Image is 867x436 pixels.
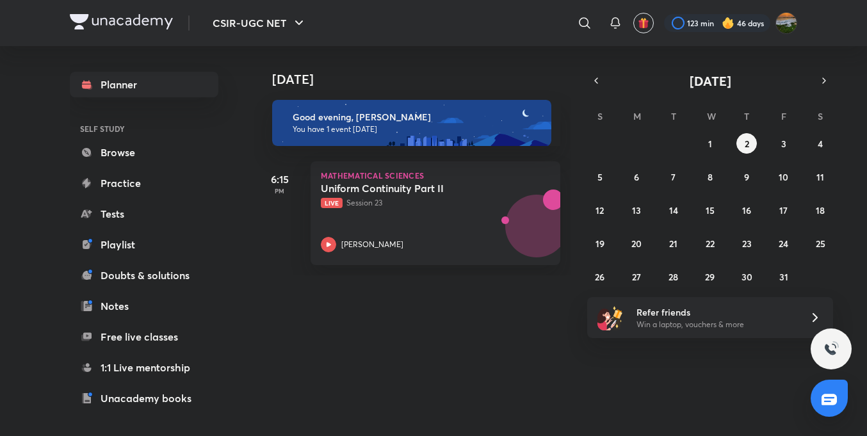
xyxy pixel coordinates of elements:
[722,17,734,29] img: streak
[596,204,604,216] abbr: October 12, 2025
[70,385,218,411] a: Unacademy books
[634,171,639,183] abbr: October 6, 2025
[736,266,757,287] button: October 30, 2025
[741,271,752,283] abbr: October 30, 2025
[70,118,218,140] h6: SELF STUDY
[810,166,831,187] button: October 11, 2025
[708,138,712,150] abbr: October 1, 2025
[70,140,218,165] a: Browse
[818,138,823,150] abbr: October 4, 2025
[638,17,649,29] img: avatar
[663,233,684,254] button: October 21, 2025
[775,12,797,34] img: Rudrapratap Sharma
[595,271,604,283] abbr: October 26, 2025
[669,238,677,250] abbr: October 21, 2025
[70,355,218,380] a: 1:1 Live mentorship
[810,233,831,254] button: October 25, 2025
[321,197,522,209] p: Session 23
[631,238,642,250] abbr: October 20, 2025
[816,171,824,183] abbr: October 11, 2025
[779,204,788,216] abbr: October 17, 2025
[293,124,540,134] p: You have 1 event [DATE]
[633,13,654,33] button: avatar
[669,204,678,216] abbr: October 14, 2025
[70,72,218,97] a: Planner
[690,72,731,90] span: [DATE]
[700,266,720,287] button: October 29, 2025
[700,133,720,154] button: October 1, 2025
[597,110,603,122] abbr: Sunday
[742,238,752,250] abbr: October 23, 2025
[254,187,305,195] p: PM
[597,305,623,330] img: referral
[736,133,757,154] button: October 2, 2025
[626,266,647,287] button: October 27, 2025
[321,198,343,208] span: Live
[744,110,749,122] abbr: Thursday
[506,202,567,263] img: Avatar
[774,233,794,254] button: October 24, 2025
[668,271,678,283] abbr: October 28, 2025
[708,171,713,183] abbr: October 8, 2025
[70,170,218,196] a: Practice
[293,111,540,123] h6: Good evening, [PERSON_NAME]
[321,172,550,179] p: Mathematical Sciences
[816,238,825,250] abbr: October 25, 2025
[254,172,305,187] h5: 6:15
[70,324,218,350] a: Free live classes
[70,262,218,288] a: Doubts & solutions
[590,233,610,254] button: October 19, 2025
[633,110,641,122] abbr: Monday
[810,200,831,220] button: October 18, 2025
[605,72,815,90] button: [DATE]
[779,271,788,283] abbr: October 31, 2025
[774,133,794,154] button: October 3, 2025
[596,238,604,250] abbr: October 19, 2025
[774,166,794,187] button: October 10, 2025
[706,204,715,216] abbr: October 15, 2025
[636,305,794,319] h6: Refer friends
[818,110,823,122] abbr: Saturday
[321,182,480,195] h5: Uniform Continuity Part II
[671,171,676,183] abbr: October 7, 2025
[597,171,603,183] abbr: October 5, 2025
[663,166,684,187] button: October 7, 2025
[632,271,641,283] abbr: October 27, 2025
[781,138,786,150] abbr: October 3, 2025
[663,266,684,287] button: October 28, 2025
[626,200,647,220] button: October 13, 2025
[774,200,794,220] button: October 17, 2025
[272,72,573,87] h4: [DATE]
[590,200,610,220] button: October 12, 2025
[626,166,647,187] button: October 6, 2025
[70,14,173,29] img: Company Logo
[590,266,610,287] button: October 26, 2025
[205,10,314,36] button: CSIR-UGC NET
[70,201,218,227] a: Tests
[705,271,715,283] abbr: October 29, 2025
[742,204,751,216] abbr: October 16, 2025
[774,266,794,287] button: October 31, 2025
[736,233,757,254] button: October 23, 2025
[663,200,684,220] button: October 14, 2025
[70,14,173,33] a: Company Logo
[779,238,788,250] abbr: October 24, 2025
[736,200,757,220] button: October 16, 2025
[700,200,720,220] button: October 15, 2025
[779,171,788,183] abbr: October 10, 2025
[781,110,786,122] abbr: Friday
[810,133,831,154] button: October 4, 2025
[70,232,218,257] a: Playlist
[745,138,749,150] abbr: October 2, 2025
[272,100,551,146] img: evening
[70,293,218,319] a: Notes
[632,204,641,216] abbr: October 13, 2025
[626,233,647,254] button: October 20, 2025
[707,110,716,122] abbr: Wednesday
[744,171,749,183] abbr: October 9, 2025
[736,166,757,187] button: October 9, 2025
[700,166,720,187] button: October 8, 2025
[590,166,610,187] button: October 5, 2025
[700,233,720,254] button: October 22, 2025
[671,110,676,122] abbr: Tuesday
